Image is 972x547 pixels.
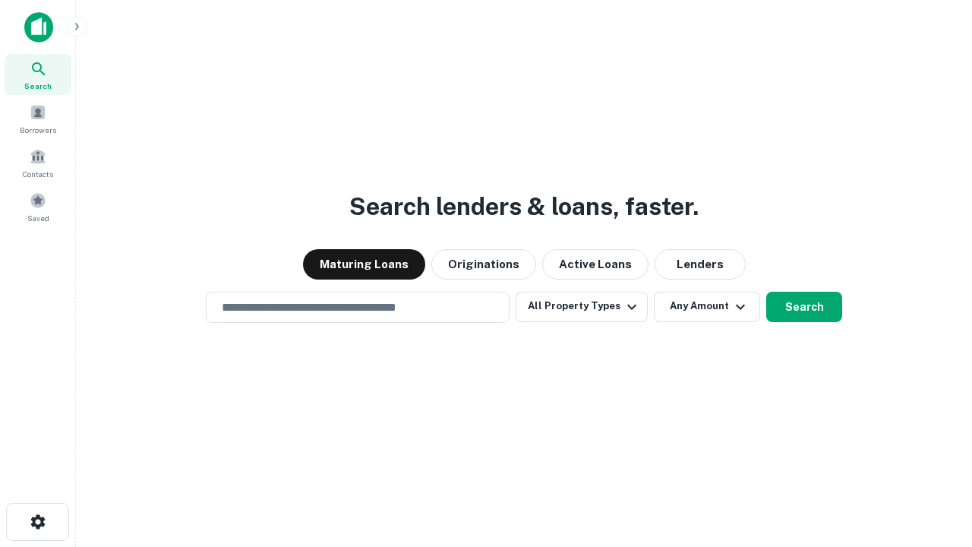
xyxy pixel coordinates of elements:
[896,425,972,498] iframe: Chat Widget
[349,188,699,225] h3: Search lenders & loans, faster.
[516,292,648,322] button: All Property Types
[5,142,71,183] a: Contacts
[431,249,536,280] button: Originations
[24,12,53,43] img: capitalize-icon.png
[303,249,425,280] button: Maturing Loans
[5,98,71,139] a: Borrowers
[5,186,71,227] a: Saved
[23,168,53,180] span: Contacts
[20,124,56,136] span: Borrowers
[766,292,842,322] button: Search
[5,54,71,95] a: Search
[542,249,649,280] button: Active Loans
[655,249,746,280] button: Lenders
[27,212,49,224] span: Saved
[24,80,52,92] span: Search
[654,292,760,322] button: Any Amount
